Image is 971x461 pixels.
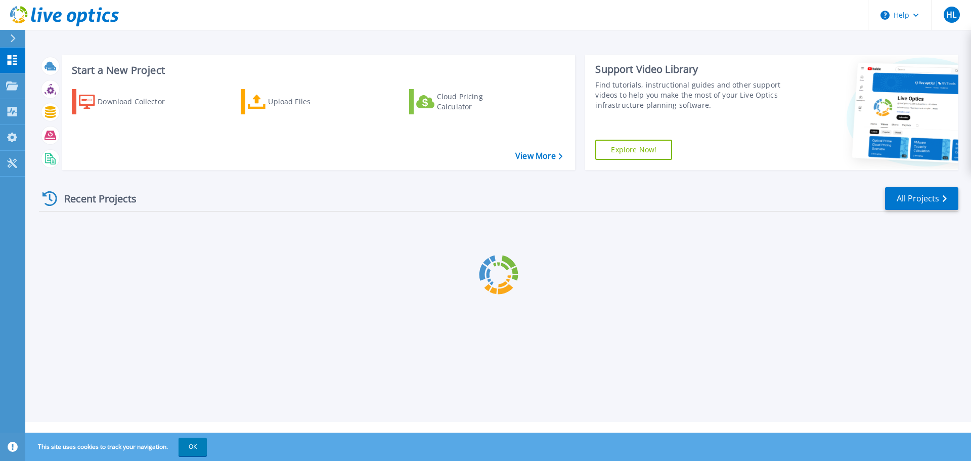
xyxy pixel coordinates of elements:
span: HL [946,11,956,19]
div: Recent Projects [39,186,150,211]
a: All Projects [885,187,958,210]
a: Upload Files [241,89,354,114]
div: Find tutorials, instructional guides and other support videos to help you make the most of your L... [595,80,785,110]
a: View More [515,151,562,161]
a: Cloud Pricing Calculator [409,89,522,114]
span: This site uses cookies to track your navigation. [28,438,207,456]
a: Explore Now! [595,140,672,160]
div: Cloud Pricing Calculator [437,92,518,112]
h3: Start a New Project [72,65,562,76]
div: Upload Files [268,92,349,112]
a: Download Collector [72,89,185,114]
div: Support Video Library [595,63,785,76]
button: OK [179,438,207,456]
div: Download Collector [98,92,179,112]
